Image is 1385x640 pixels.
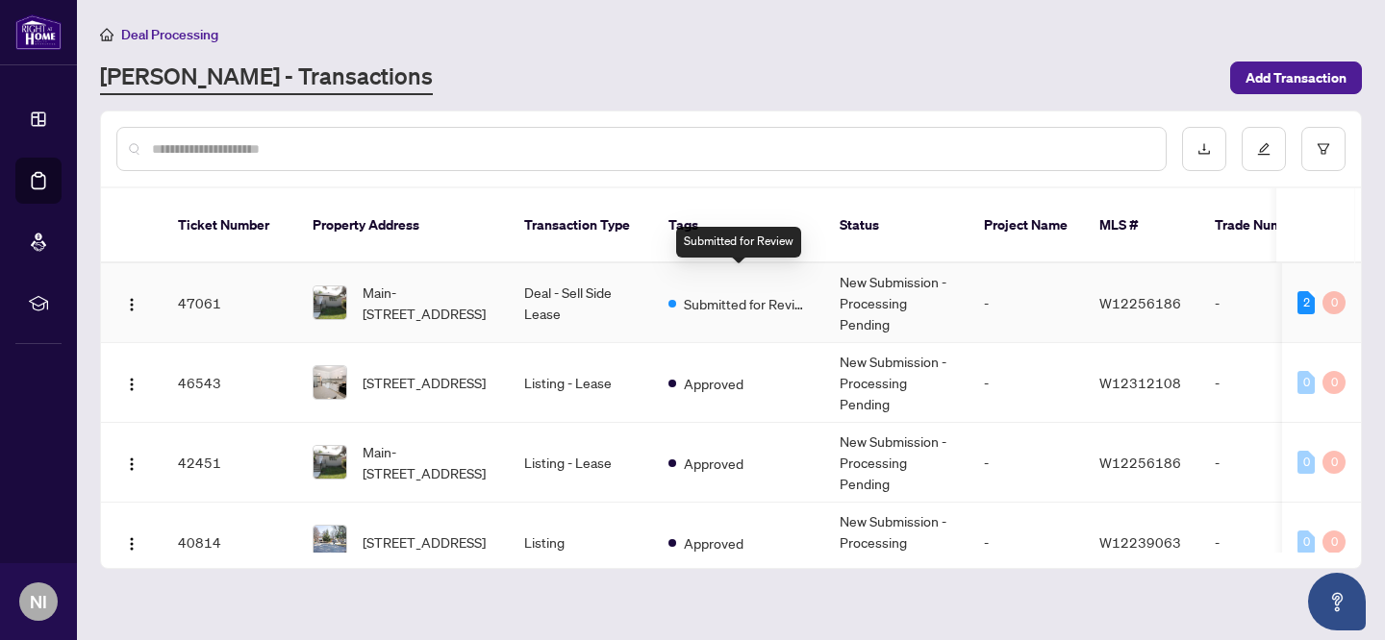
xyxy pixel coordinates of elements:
[1199,503,1334,582] td: -
[1317,142,1330,156] span: filter
[1257,142,1271,156] span: edit
[824,188,969,263] th: Status
[509,503,653,582] td: Listing
[100,61,433,95] a: [PERSON_NAME] - Transactions
[363,282,493,324] span: Main-[STREET_ADDRESS]
[116,527,147,557] button: Logo
[1322,291,1346,314] div: 0
[1297,371,1315,394] div: 0
[676,227,801,258] div: Submitted for Review
[163,503,297,582] td: 40814
[163,423,297,503] td: 42451
[1099,533,1181,551] span: W12239063
[1301,127,1346,171] button: filter
[1199,423,1334,503] td: -
[1297,530,1315,554] div: 0
[1099,294,1181,311] span: W12256186
[363,441,493,483] span: Main-[STREET_ADDRESS]
[363,372,486,393] span: [STREET_ADDRESS]
[824,343,969,423] td: New Submission - Processing Pending
[824,423,969,503] td: New Submission - Processing Pending
[1308,573,1366,630] button: Open asap
[1230,62,1362,94] button: Add Transaction
[1322,451,1346,474] div: 0
[363,531,486,553] span: [STREET_ADDRESS]
[15,14,62,50] img: logo
[1182,127,1226,171] button: download
[509,423,653,503] td: Listing - Lease
[684,532,743,554] span: Approved
[1084,188,1199,263] th: MLS #
[1242,127,1286,171] button: edit
[509,343,653,423] td: Listing - Lease
[1099,454,1181,471] span: W12256186
[163,343,297,423] td: 46543
[124,536,139,552] img: Logo
[684,293,809,314] span: Submitted for Review
[163,188,297,263] th: Ticket Number
[314,366,346,399] img: thumbnail-img
[116,287,147,318] button: Logo
[1322,530,1346,554] div: 0
[969,188,1084,263] th: Project Name
[124,377,139,392] img: Logo
[100,28,113,41] span: home
[1322,371,1346,394] div: 0
[124,456,139,472] img: Logo
[1099,374,1181,391] span: W12312108
[30,588,47,615] span: NI
[121,26,218,43] span: Deal Processing
[1246,62,1347,93] span: Add Transaction
[969,263,1084,343] td: -
[116,367,147,398] button: Logo
[314,526,346,558] img: thumbnail-img
[314,286,346,319] img: thumbnail-img
[653,188,824,263] th: Tags
[969,423,1084,503] td: -
[1297,291,1315,314] div: 2
[969,343,1084,423] td: -
[116,447,147,478] button: Logo
[1199,343,1334,423] td: -
[509,188,653,263] th: Transaction Type
[1199,188,1334,263] th: Trade Number
[1297,451,1315,474] div: 0
[684,373,743,394] span: Approved
[969,503,1084,582] td: -
[314,446,346,479] img: thumbnail-img
[1197,142,1211,156] span: download
[824,263,969,343] td: New Submission - Processing Pending
[163,263,297,343] td: 47061
[824,503,969,582] td: New Submission - Processing Pending
[297,188,509,263] th: Property Address
[1199,263,1334,343] td: -
[684,453,743,474] span: Approved
[124,297,139,312] img: Logo
[509,263,653,343] td: Deal - Sell Side Lease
